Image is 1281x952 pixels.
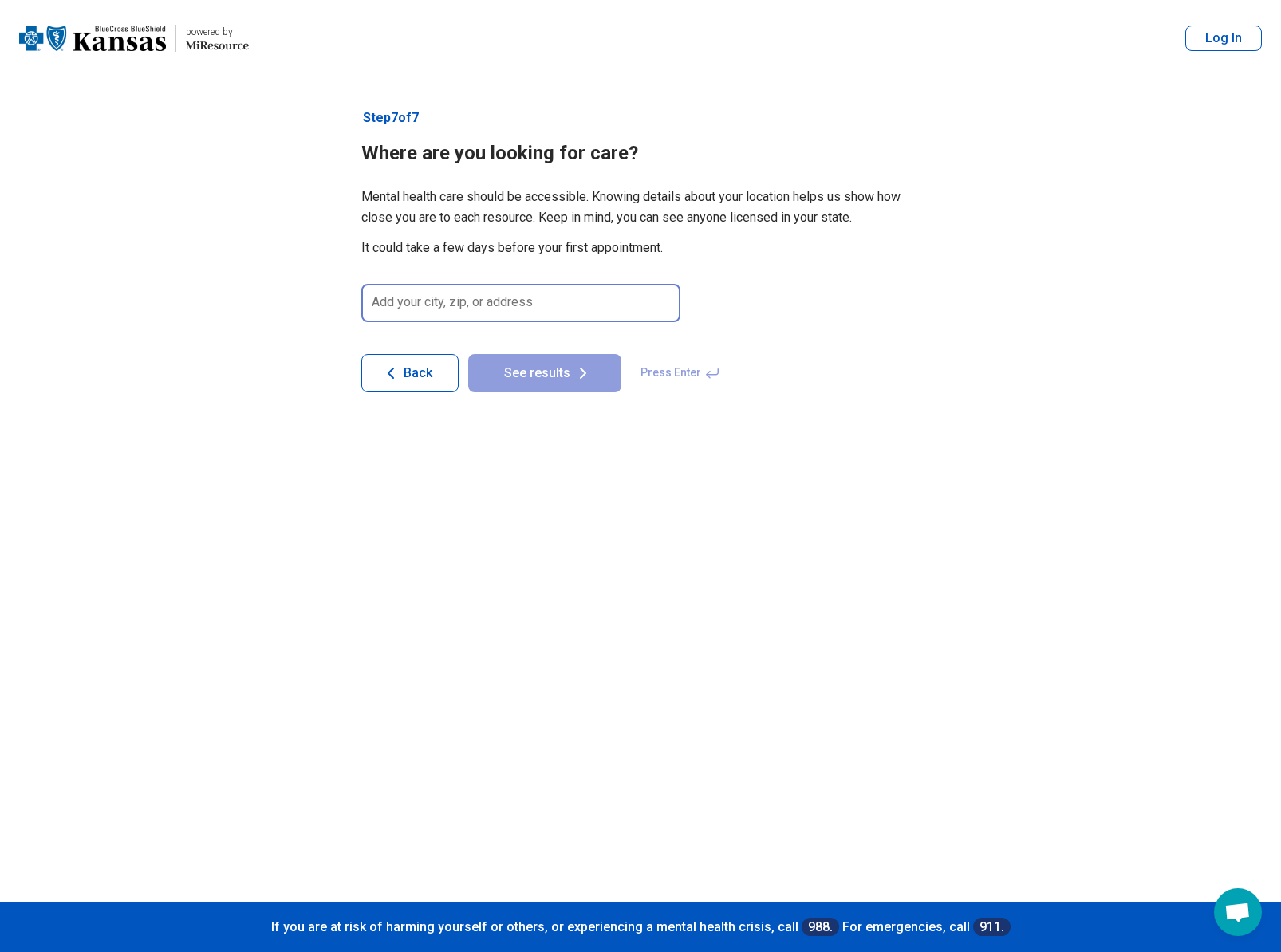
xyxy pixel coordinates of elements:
p: It could take a few days before your first appointment. [361,238,920,258]
p: Mental health care should be accessible. Knowing details about your location helps us show how cl... [361,187,920,228]
button: See results [468,354,621,392]
a: 988. [802,918,839,936]
p: If you are at risk of harming yourself or others, or experiencing a mental health crisis, call Fo... [16,918,1265,936]
h1: Where are you looking for care? [361,140,920,167]
div: powered by [186,25,249,39]
button: Log In [1185,26,1262,51]
span: Press Enter [631,354,730,392]
a: Blue Cross Blue Shield Kansaspowered by [19,19,249,57]
img: Blue Cross Blue Shield Kansas [19,19,166,57]
button: Back [361,354,459,392]
div: Open chat [1214,888,1262,936]
p: Step 7 of 7 [361,108,920,128]
a: 911. [973,918,1011,936]
span: Back [404,367,432,380]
